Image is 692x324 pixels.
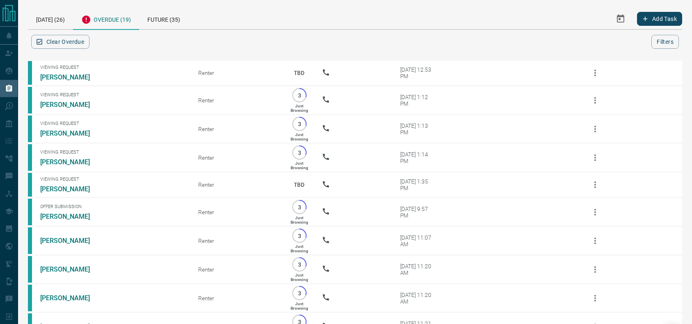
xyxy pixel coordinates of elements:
[28,285,32,311] div: condos.ca
[28,87,32,113] div: condos.ca
[289,62,309,84] p: TBD
[40,158,102,166] a: [PERSON_NAME]
[198,154,277,161] div: Renter
[296,121,302,127] p: 3
[28,173,32,197] div: condos.ca
[198,181,277,188] div: Renter
[400,66,435,79] div: [DATE] 12:53 PM
[73,8,139,30] div: Overdue (19)
[296,261,302,267] p: 3
[400,122,435,136] div: [DATE] 1:13 PM
[28,256,32,283] div: condos.ca
[400,263,435,276] div: [DATE] 11:20 AM
[40,213,102,220] a: [PERSON_NAME]
[400,151,435,164] div: [DATE] 1:14 PM
[296,233,302,239] p: 3
[40,150,186,155] span: Viewing Request
[400,94,435,107] div: [DATE] 1:12 PM
[291,132,308,141] p: Just Browsing
[198,97,277,104] div: Renter
[198,266,277,273] div: Renter
[139,8,188,29] div: Future (35)
[28,144,32,171] div: condos.ca
[198,209,277,215] div: Renter
[40,265,102,273] a: [PERSON_NAME]
[198,295,277,301] div: Renter
[40,73,102,81] a: [PERSON_NAME]
[400,206,435,219] div: [DATE] 9:57 PM
[296,204,302,210] p: 3
[400,292,435,305] div: [DATE] 11:20 AM
[28,116,32,142] div: condos.ca
[291,244,308,253] p: Just Browsing
[296,92,302,98] p: 3
[291,215,308,224] p: Just Browsing
[28,8,73,29] div: [DATE] (26)
[400,234,435,247] div: [DATE] 11:07 AM
[291,301,308,310] p: Just Browsing
[611,9,630,29] button: Select Date Range
[28,61,32,85] div: condos.ca
[40,237,102,245] a: [PERSON_NAME]
[198,238,277,244] div: Renter
[400,178,435,191] div: [DATE] 1:35 PM
[40,92,186,97] span: Viewing Request
[296,150,302,156] p: 3
[28,227,32,254] div: condos.ca
[40,101,102,109] a: [PERSON_NAME]
[296,290,302,296] p: 3
[291,104,308,113] p: Just Browsing
[40,65,186,70] span: Viewing Request
[40,204,186,209] span: Offer Submission
[198,70,277,76] div: Renter
[40,185,102,193] a: [PERSON_NAME]
[289,174,309,196] p: TBD
[291,273,308,282] p: Just Browsing
[40,121,186,126] span: Viewing Request
[651,35,679,49] button: Filters
[40,177,186,182] span: Viewing Request
[198,126,277,132] div: Renter
[40,129,102,137] a: [PERSON_NAME]
[40,294,102,302] a: [PERSON_NAME]
[28,199,32,225] div: condos.ca
[291,161,308,170] p: Just Browsing
[637,12,682,26] button: Add Task
[31,35,89,49] button: Clear Overdue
